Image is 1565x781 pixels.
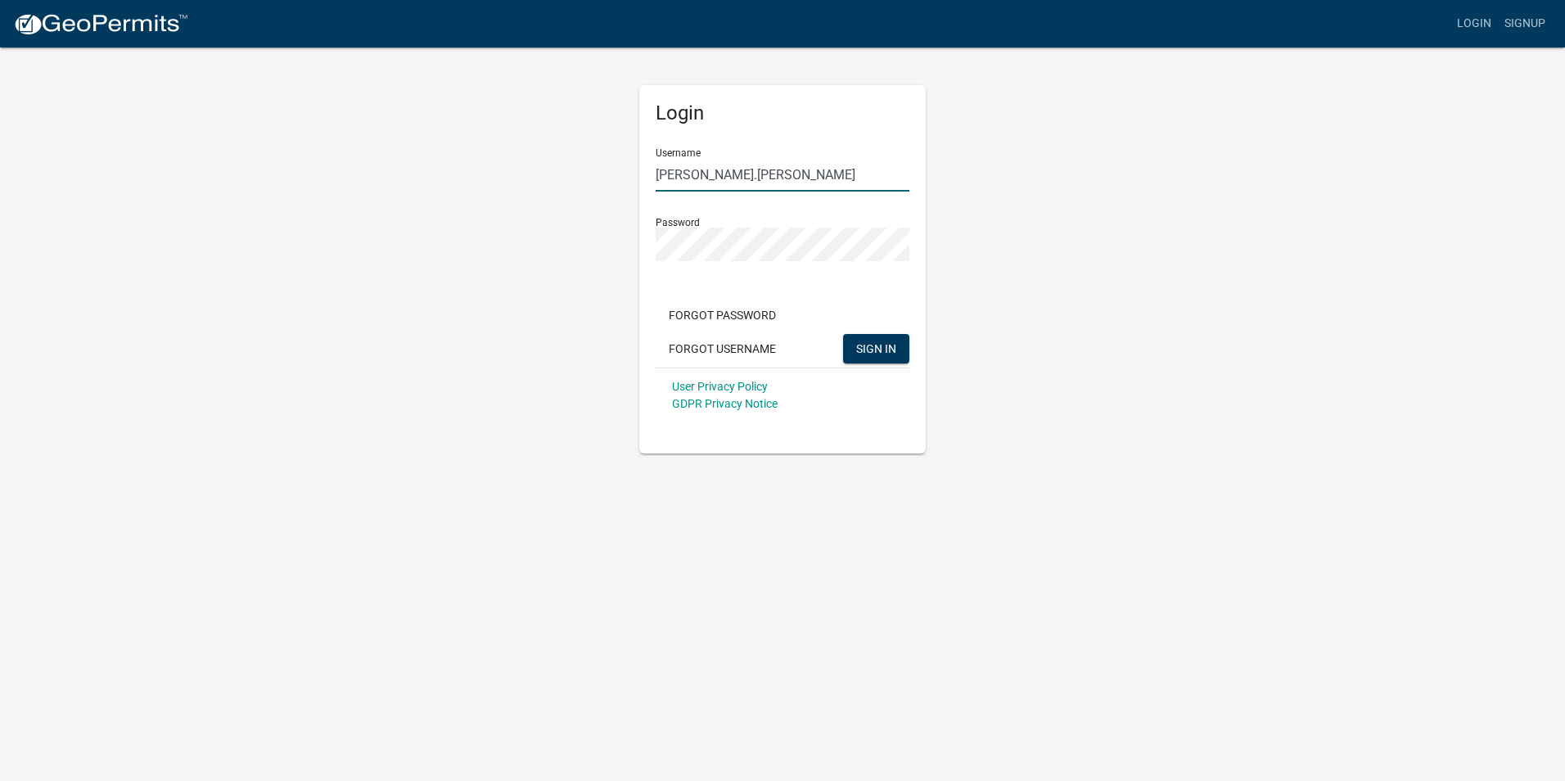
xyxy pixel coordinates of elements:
button: Forgot Username [656,334,789,363]
a: Login [1450,8,1498,39]
button: SIGN IN [843,334,909,363]
button: Forgot Password [656,300,789,330]
a: Signup [1498,8,1552,39]
a: GDPR Privacy Notice [672,397,778,410]
a: User Privacy Policy [672,380,768,393]
h5: Login [656,102,909,125]
span: SIGN IN [856,341,896,354]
